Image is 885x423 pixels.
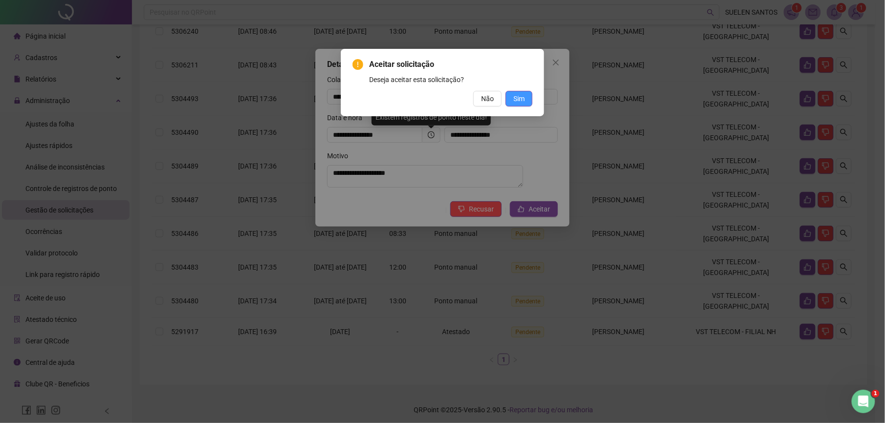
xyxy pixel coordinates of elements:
[513,93,525,104] span: Sim
[473,91,502,106] button: Não
[481,93,494,104] span: Não
[872,390,880,398] span: 1
[506,91,532,106] button: Sim
[852,390,875,413] iframe: Intercom live chat
[369,74,532,85] div: Deseja aceitar esta solicitação?
[353,59,363,70] span: exclamation-circle
[369,59,532,70] span: Aceitar solicitação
